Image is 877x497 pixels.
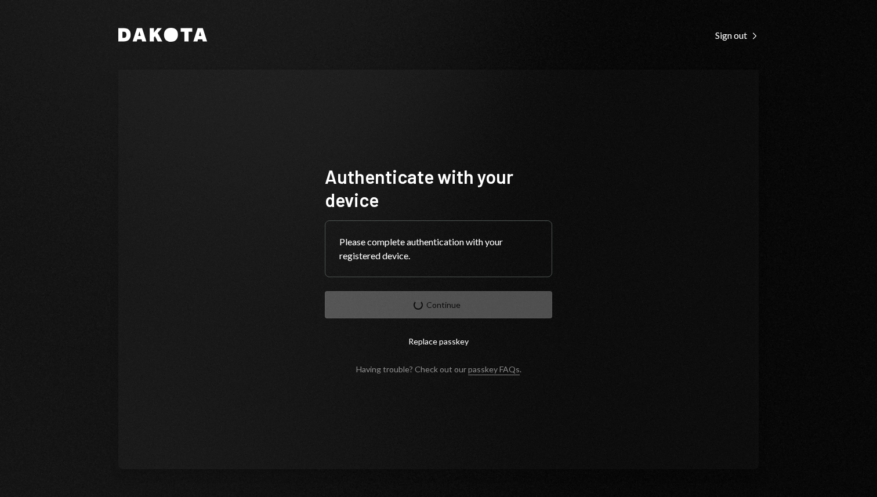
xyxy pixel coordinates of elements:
div: Please complete authentication with your registered device. [339,235,538,263]
h1: Authenticate with your device [325,165,552,211]
button: Replace passkey [325,328,552,355]
a: passkey FAQs [468,364,520,375]
a: Sign out [715,28,759,41]
div: Sign out [715,30,759,41]
div: Having trouble? Check out our . [356,364,521,374]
